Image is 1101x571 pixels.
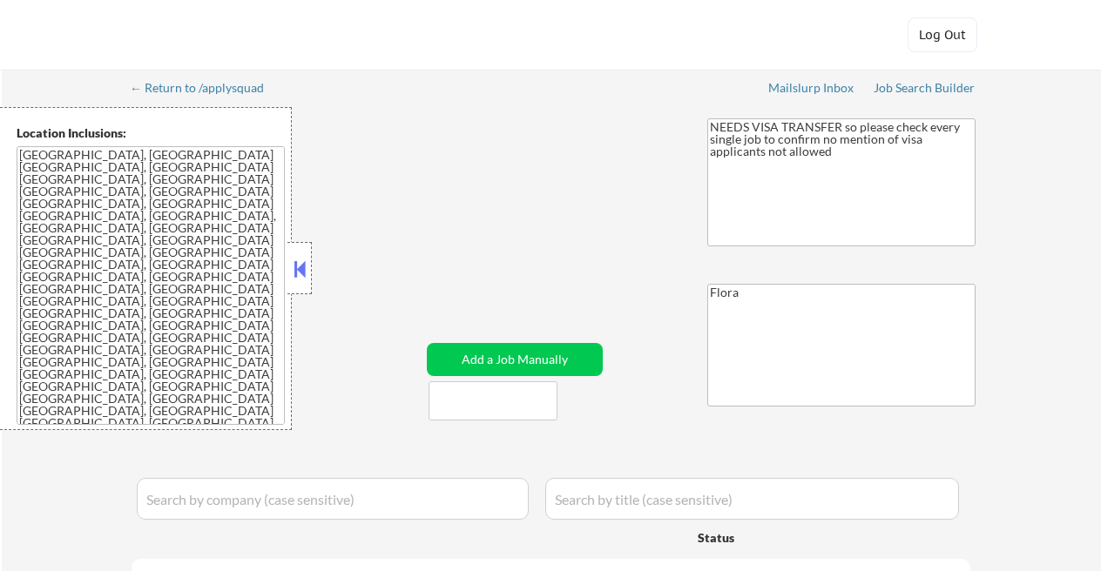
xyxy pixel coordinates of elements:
[17,124,285,142] div: Location Inclusions:
[908,17,977,52] button: Log Out
[874,82,976,94] div: Job Search Builder
[545,478,959,520] input: Search by title (case sensitive)
[768,81,855,98] a: Mailslurp Inbox
[130,81,280,98] a: ← Return to /applysquad
[137,478,529,520] input: Search by company (case sensitive)
[768,82,855,94] div: Mailslurp Inbox
[874,81,976,98] a: Job Search Builder
[130,82,280,94] div: ← Return to /applysquad
[427,343,603,376] button: Add a Job Manually
[698,521,848,553] div: Status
